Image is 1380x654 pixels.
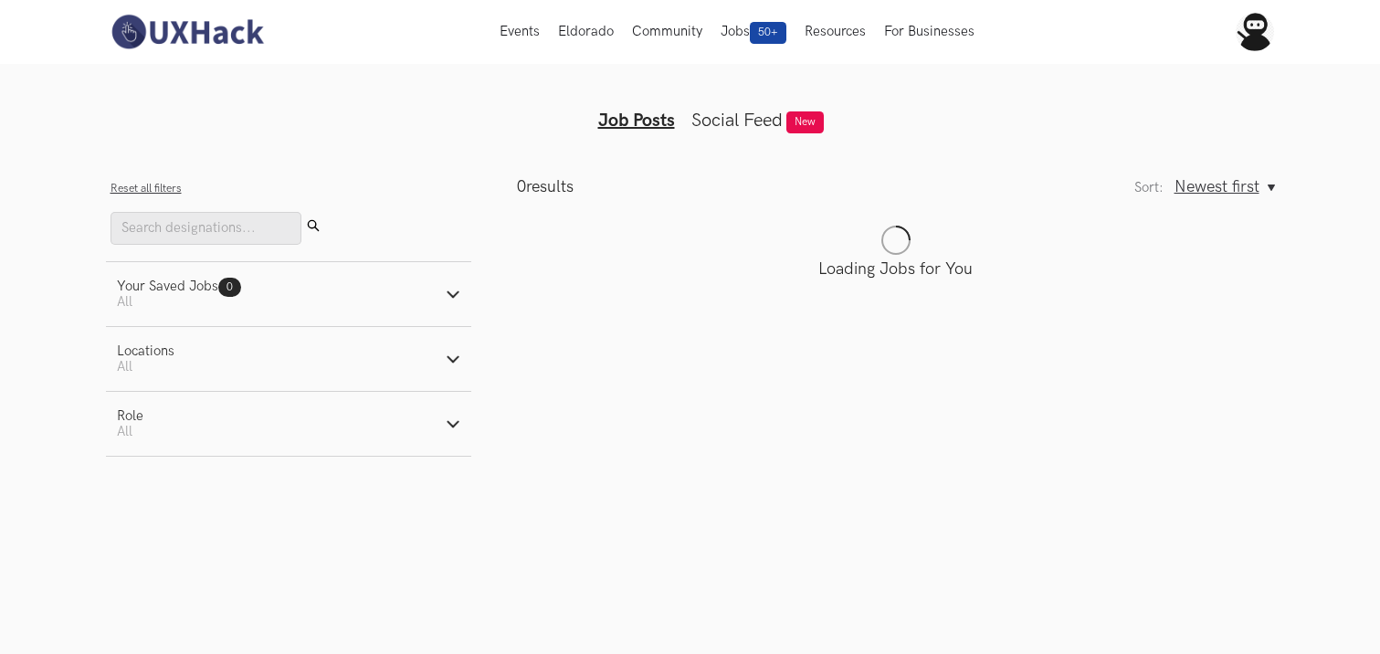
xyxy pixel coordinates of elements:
button: Newest first, Sort: [1175,177,1275,196]
button: Your Saved Jobs0 All [106,262,471,326]
button: LocationsAll [106,327,471,391]
img: Your profile pic [1236,13,1274,51]
span: All [117,359,132,374]
p: Loading Jobs for You [517,259,1275,279]
span: 50+ [750,22,786,44]
input: Search [111,212,301,245]
span: 0 [517,177,526,196]
div: Your Saved Jobs [117,279,241,294]
ul: Tabs Interface [340,80,1041,132]
div: Locations [117,343,174,359]
span: Newest first [1175,177,1259,196]
a: Job Posts [598,110,675,132]
button: RoleAll [106,392,471,456]
button: Reset all filters [111,182,182,195]
span: All [117,424,132,439]
span: New [786,111,824,133]
span: All [117,294,132,310]
img: UXHack-logo.png [106,13,269,51]
div: Role [117,408,143,424]
span: 0 [226,280,233,294]
label: Sort: [1134,180,1164,195]
a: Social Feed [691,110,783,132]
p: results [517,177,574,196]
